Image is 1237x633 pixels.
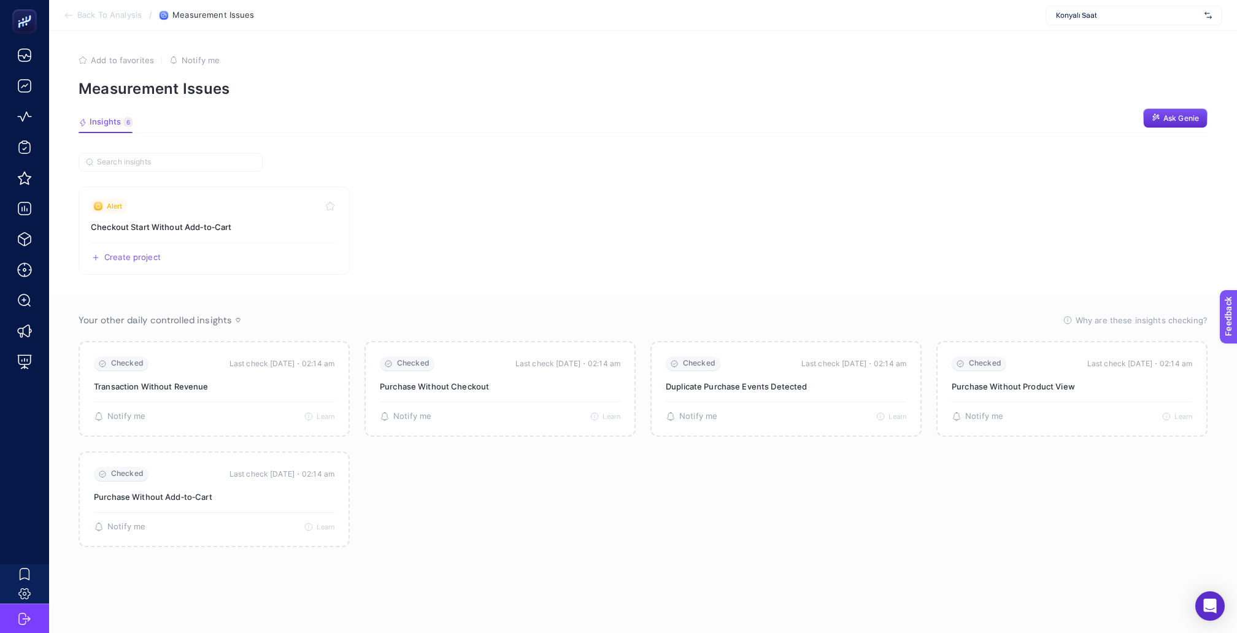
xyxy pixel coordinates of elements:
[317,412,334,421] span: Learn
[969,359,1001,368] span: Checked
[94,491,334,502] p: Purchase Without Add‑to‑Cart
[1204,9,1212,21] img: svg%3e
[1056,10,1200,20] span: Konyalı Saat
[79,314,232,326] span: Your other daily controlled insights
[397,359,430,368] span: Checked
[952,381,1192,392] p: Purchase Without Product View
[323,199,337,213] button: Toggle favorite
[380,381,620,392] p: Purchase Without Checkout
[91,55,154,65] span: Add to favorites
[666,381,906,392] p: Duplicate Purchase Events Detected
[172,10,254,20] span: Measurement Issues
[107,522,145,532] span: Notify me
[952,412,1003,421] button: Notify me
[79,55,154,65] button: Add to favorites
[169,55,220,65] button: Notify me
[94,381,334,392] p: Transaction Without Revenue
[603,412,620,421] span: Learn
[77,10,142,20] span: Back To Analysis
[111,469,144,478] span: Checked
[304,412,334,421] button: Learn
[97,158,255,167] input: Search
[94,522,145,532] button: Notify me
[1162,412,1192,421] button: Learn
[876,412,906,421] button: Learn
[380,412,431,421] button: Notify me
[683,359,715,368] span: Checked
[91,221,337,233] h3: Insight title
[666,412,717,421] button: Notify me
[104,253,161,263] span: Create project
[90,117,121,127] span: Insights
[965,412,1003,421] span: Notify me
[317,523,334,531] span: Learn
[79,80,1208,98] p: Measurement Issues
[1174,412,1192,421] span: Learn
[107,412,145,421] span: Notify me
[1143,109,1208,128] button: Ask Genie
[79,341,1208,547] section: Passive Insight Packages
[91,253,161,263] button: Create a new project based on this insight
[79,186,350,275] a: View insight titled
[801,358,906,370] time: Last check [DATE]・02:14 am
[1076,314,1208,326] span: Why are these insights checking?
[79,186,1208,275] section: Insight Packages
[888,412,906,421] span: Learn
[1163,113,1199,123] span: Ask Genie
[515,358,620,370] time: Last check [DATE]・02:14 am
[393,412,431,421] span: Notify me
[590,412,620,421] button: Learn
[1195,591,1225,621] div: Open Intercom Messenger
[182,55,220,65] span: Notify me
[679,412,717,421] span: Notify me
[111,359,144,368] span: Checked
[229,358,334,370] time: Last check [DATE]・02:14 am
[123,117,133,127] div: 6
[7,4,47,13] span: Feedback
[149,10,152,20] span: /
[304,523,334,531] button: Learn
[94,412,145,421] button: Notify me
[1087,358,1192,370] time: Last check [DATE]・02:14 am
[107,201,123,211] span: Alert
[229,468,334,480] time: Last check [DATE]・02:14 am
